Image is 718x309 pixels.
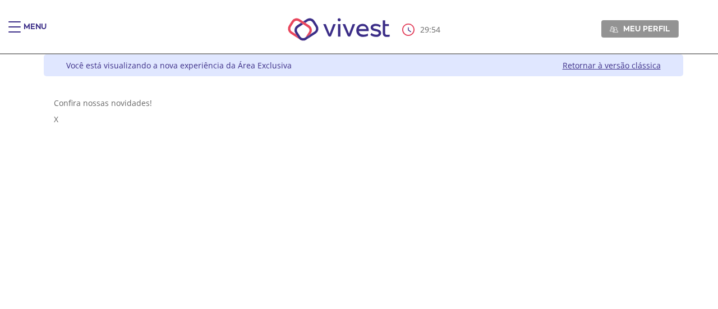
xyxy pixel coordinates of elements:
[431,24,440,35] span: 54
[54,98,673,108] div: Confira nossas novidades!
[601,20,679,37] a: Meu perfil
[563,60,661,71] a: Retornar à versão clássica
[24,21,47,44] div: Menu
[623,24,670,34] span: Meu perfil
[275,6,403,53] img: Vivest
[610,25,618,34] img: Meu perfil
[66,60,292,71] div: Você está visualizando a nova experiência da Área Exclusiva
[35,54,683,309] div: Vivest
[54,114,58,124] span: X
[402,24,443,36] div: :
[420,24,429,35] span: 29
